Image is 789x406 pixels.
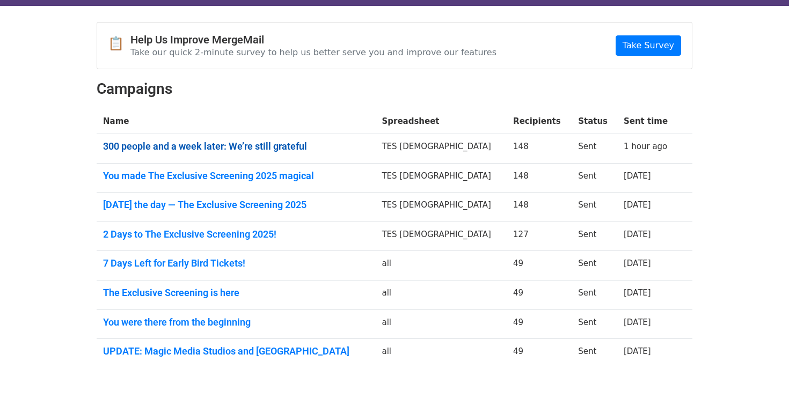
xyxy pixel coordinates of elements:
[572,134,617,164] td: Sent
[572,339,617,368] td: Sent
[130,47,496,58] p: Take our quick 2-minute survey to help us better serve you and improve our features
[572,222,617,251] td: Sent
[507,280,572,310] td: 49
[572,109,617,134] th: Status
[735,355,789,406] iframe: Chat Widget
[97,109,375,134] th: Name
[103,345,369,357] a: UPDATE: Magic Media Studios and [GEOGRAPHIC_DATA]
[103,170,369,182] a: You made The Exclusive Screening 2025 magical
[507,339,572,368] td: 49
[624,346,651,356] a: [DATE]
[375,339,507,368] td: all
[507,163,572,193] td: 148
[108,36,130,51] span: 📋
[624,230,651,239] a: [DATE]
[375,280,507,310] td: all
[572,251,617,280] td: Sent
[507,251,572,280] td: 49
[375,163,507,193] td: TES [DEMOGRAPHIC_DATA]
[507,309,572,339] td: 49
[616,35,681,56] a: Take Survey
[624,200,651,210] a: [DATE]
[103,199,369,211] a: [DATE] the day — The Exclusive Screening 2025
[375,193,507,222] td: TES [DEMOGRAPHIC_DATA]
[507,109,572,134] th: Recipients
[375,222,507,251] td: TES [DEMOGRAPHIC_DATA]
[507,193,572,222] td: 148
[572,280,617,310] td: Sent
[624,171,651,181] a: [DATE]
[624,142,667,151] a: 1 hour ago
[103,257,369,269] a: 7 Days Left for Early Bird Tickets!
[375,109,507,134] th: Spreadsheet
[507,134,572,164] td: 148
[624,259,651,268] a: [DATE]
[375,309,507,339] td: all
[572,193,617,222] td: Sent
[103,228,369,240] a: 2 Days to The Exclusive Screening 2025!
[617,109,678,134] th: Sent time
[103,287,369,299] a: The Exclusive Screening is here
[572,309,617,339] td: Sent
[375,251,507,280] td: all
[130,33,496,46] h4: Help Us Improve MergeMail
[624,318,651,327] a: [DATE]
[507,222,572,251] td: 127
[103,316,369,328] a: You were there from the beginning
[97,80,692,98] h2: Campaigns
[375,134,507,164] td: TES [DEMOGRAPHIC_DATA]
[572,163,617,193] td: Sent
[624,288,651,298] a: [DATE]
[103,141,369,152] a: 300 people and a week later: We’re still grateful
